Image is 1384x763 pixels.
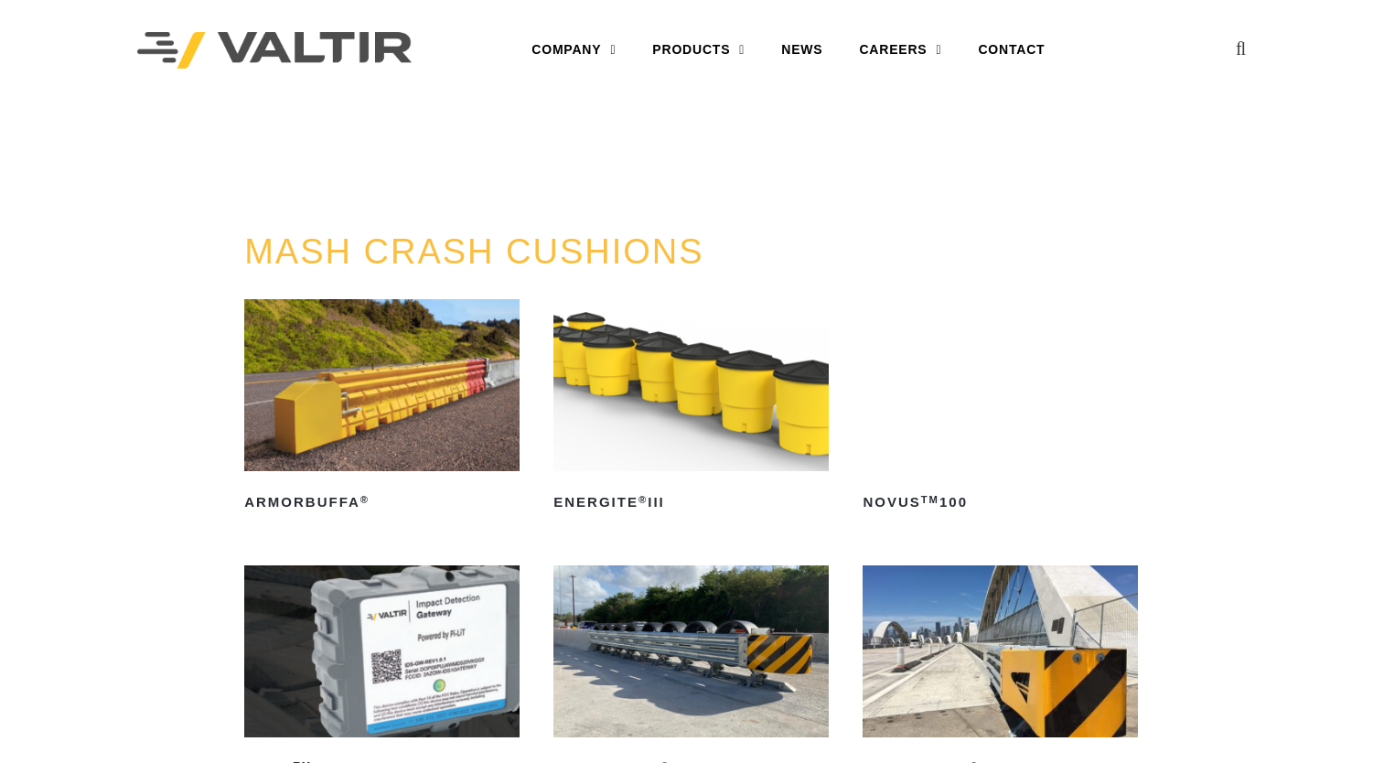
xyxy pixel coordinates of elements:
[553,488,829,517] h2: ENERGITE III
[553,299,829,517] a: ENERGITE®III
[638,494,648,505] sup: ®
[842,32,965,69] a: CAREERS
[244,232,704,271] a: MASH CRASH CUSHIONS
[244,488,520,517] h2: ArmorBuffa
[360,494,370,505] sup: ®
[863,299,1138,517] a: NOVUSTM100
[765,32,842,69] a: NEWS
[965,32,1068,69] a: CONTACT
[137,32,412,70] img: Valtir
[508,32,632,69] a: COMPANY
[632,32,765,69] a: PRODUCTS
[244,299,520,517] a: ArmorBuffa®
[921,494,939,505] sup: TM
[863,488,1138,517] h2: NOVUS 100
